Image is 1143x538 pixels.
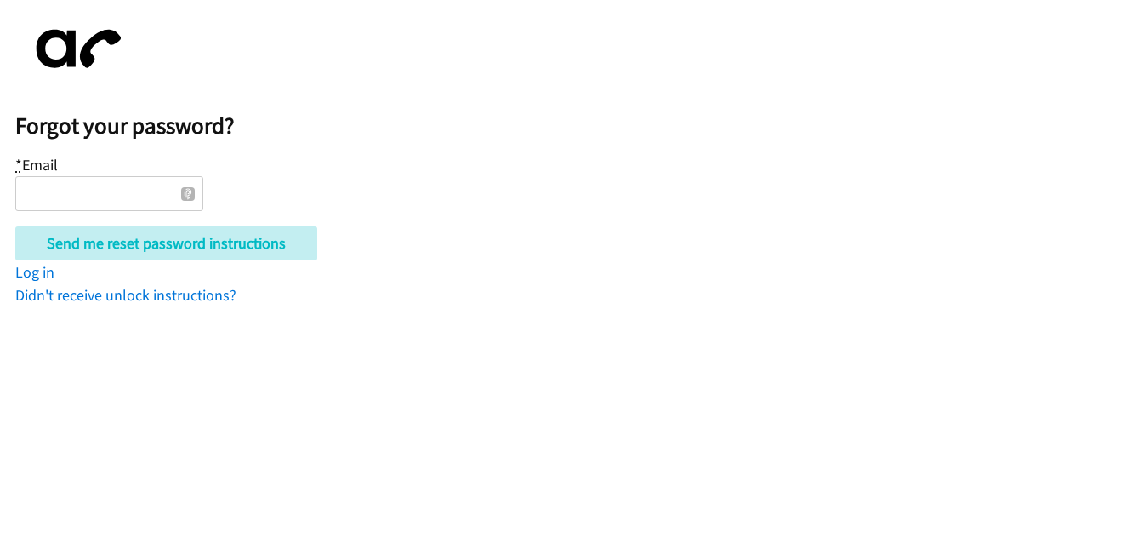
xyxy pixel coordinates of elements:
[15,155,22,175] abbr: required
[15,112,1143,140] h2: Forgot your password?
[15,155,58,175] label: Email
[15,262,54,282] a: Log in
[15,15,134,83] img: aphone-8a226864a2ddd6a5e75d1ebefc011f4aa8f32683c2d82f3fb0802fe031f96514.svg
[15,285,236,305] a: Didn't receive unlock instructions?
[15,226,317,260] input: Send me reset password instructions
